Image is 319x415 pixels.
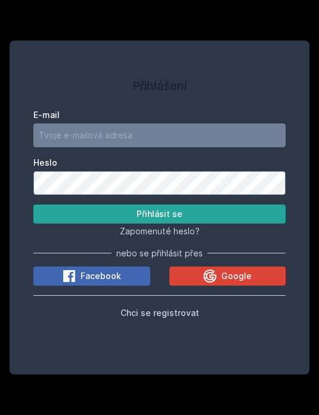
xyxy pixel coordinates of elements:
[33,123,286,147] input: Tvoje e-mailová adresa
[120,226,200,236] span: Zapomenuté heslo?
[169,267,286,286] button: Google
[33,157,286,169] label: Heslo
[33,267,150,286] button: Facebook
[33,205,286,224] button: Přihlásit se
[221,270,252,282] span: Google
[33,77,286,95] h1: Přihlášení
[120,308,199,318] span: Chci se registrovat
[116,247,203,259] span: nebo se přihlásit přes
[120,305,199,320] button: Chci se registrovat
[33,109,286,121] label: E-mail
[80,270,121,282] span: Facebook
